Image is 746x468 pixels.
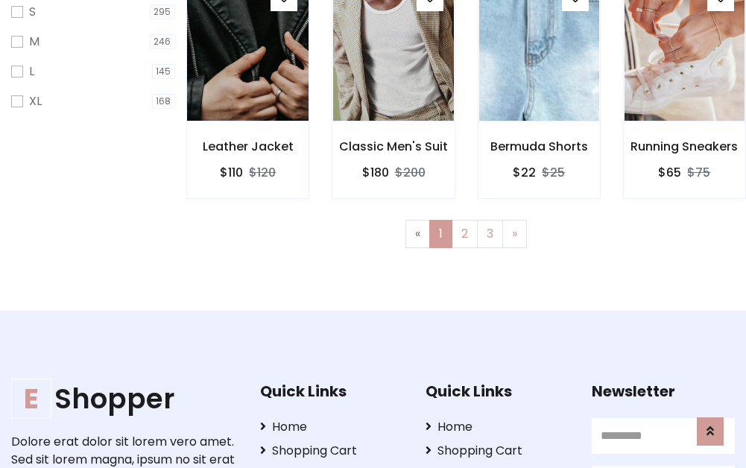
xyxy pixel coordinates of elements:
span: 295 [150,4,176,19]
del: $25 [542,164,565,181]
del: $75 [687,164,710,181]
nav: Page navigation [197,220,735,248]
span: E [11,379,51,419]
label: L [29,63,34,80]
label: M [29,33,39,51]
span: 246 [150,34,176,49]
a: Shopping Cart [260,442,403,460]
span: 168 [152,94,176,109]
a: 3 [477,220,503,248]
del: $200 [395,164,426,181]
h5: Quick Links [260,382,403,400]
del: $120 [249,164,276,181]
a: 1 [429,220,452,248]
label: XL [29,92,42,110]
h5: Quick Links [426,382,569,400]
a: Home [426,418,569,436]
h6: $180 [362,165,389,180]
span: 145 [152,64,176,79]
h6: Classic Men's Suit [332,139,454,154]
h5: Newsletter [592,382,735,400]
h6: $22 [513,165,536,180]
h6: Running Sneakers [624,139,745,154]
h6: Leather Jacket [187,139,309,154]
h1: Shopper [11,382,237,415]
a: 2 [452,220,478,248]
h6: $110 [220,165,243,180]
label: S [29,3,36,21]
a: Shopping Cart [426,442,569,460]
h6: Bermuda Shorts [478,139,600,154]
a: Home [260,418,403,436]
span: » [512,225,517,242]
a: EShopper [11,382,237,415]
a: Next [502,220,527,248]
h6: $65 [658,165,681,180]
